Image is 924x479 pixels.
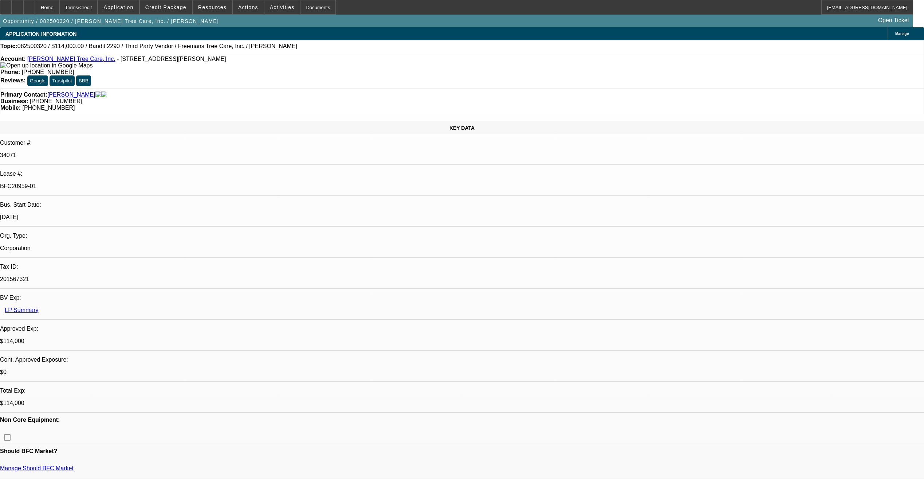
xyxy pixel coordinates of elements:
strong: Topic: [0,43,17,50]
span: APPLICATION INFORMATION [5,31,76,37]
a: View Google Maps [0,62,93,69]
button: Resources [193,0,232,14]
span: Activities [270,4,295,10]
button: BBB [76,75,91,86]
strong: Reviews: [0,77,25,83]
strong: Mobile: [0,105,21,111]
button: Application [98,0,139,14]
span: Application [103,4,133,10]
a: [PERSON_NAME] Tree Care, Inc. [27,56,115,62]
strong: Phone: [0,69,20,75]
span: - [STREET_ADDRESS][PERSON_NAME] [117,56,226,62]
img: facebook-icon.png [95,91,101,98]
span: KEY DATA [449,125,475,131]
span: Actions [238,4,258,10]
a: Open Ticket [875,14,912,27]
span: [PHONE_NUMBER] [22,69,74,75]
span: [PHONE_NUMBER] [22,105,75,111]
span: Credit Package [145,4,186,10]
button: Google [27,75,48,86]
span: Opportunity / 082500320 / [PERSON_NAME] Tree Care, Inc. / [PERSON_NAME] [3,18,219,24]
strong: Account: [0,56,25,62]
button: Credit Package [140,0,192,14]
a: [PERSON_NAME] [47,91,95,98]
a: LP Summary [5,307,38,313]
span: Manage [895,32,909,36]
img: Open up location in Google Maps [0,62,93,69]
button: Activities [264,0,300,14]
strong: Business: [0,98,28,104]
span: 082500320 / $114,000.00 / Bandit 2290 / Third Party Vendor / Freemans Tree Care, Inc. / [PERSON_N... [17,43,297,50]
span: [PHONE_NUMBER] [30,98,82,104]
span: Resources [198,4,227,10]
button: Trustpilot [50,75,74,86]
img: linkedin-icon.png [101,91,107,98]
button: Actions [233,0,264,14]
strong: Primary Contact: [0,91,47,98]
